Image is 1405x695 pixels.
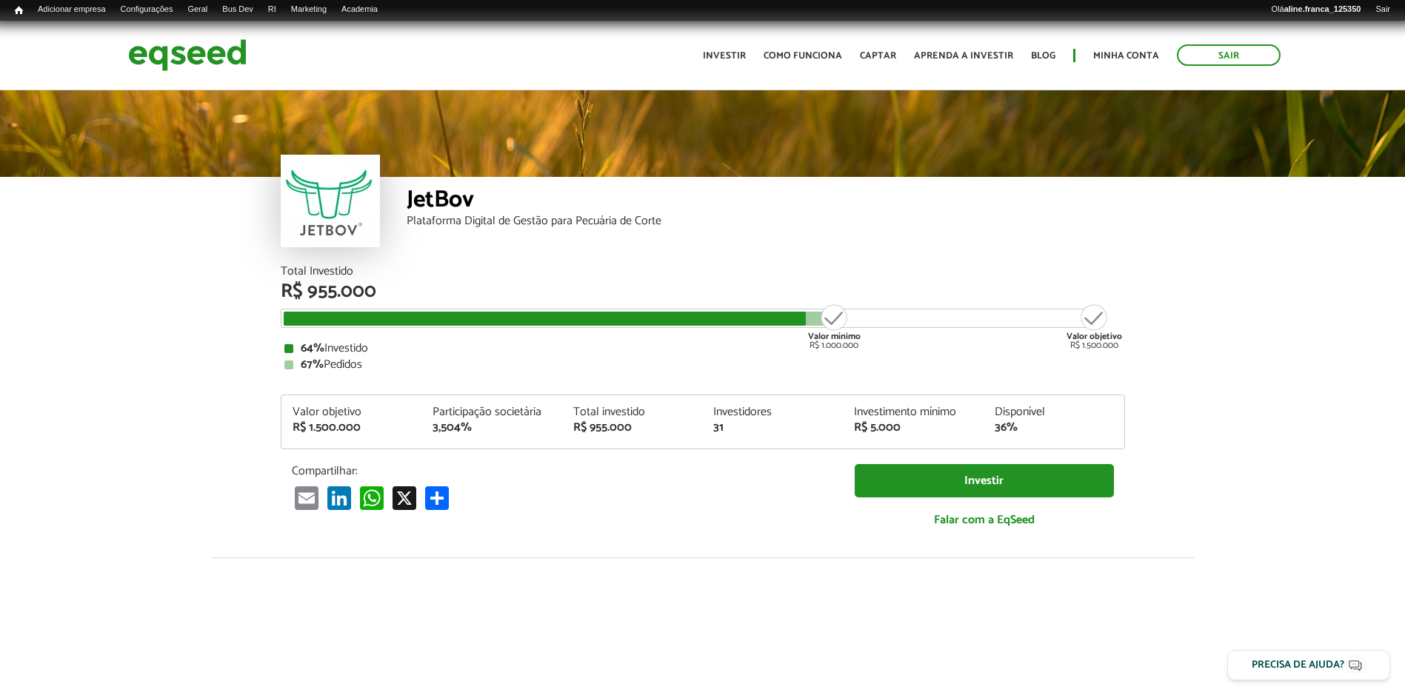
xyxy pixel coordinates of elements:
a: RI [261,4,284,16]
div: 31 [713,422,832,434]
a: Início [7,4,30,18]
a: Sair [1177,44,1281,66]
a: Email [292,486,321,510]
a: Marketing [284,4,334,16]
a: Investir [703,51,746,61]
a: Minha conta [1093,51,1159,61]
div: R$ 1.000.000 [807,303,862,350]
a: LinkedIn [324,486,354,510]
strong: 67% [301,355,324,375]
a: Como funciona [764,51,842,61]
strong: aline.franca_125350 [1284,4,1361,13]
a: Academia [334,4,385,16]
div: Participação societária [433,406,551,418]
a: Oláaline.franca_125350 [1264,4,1369,16]
div: R$ 1.500.000 [1067,303,1122,350]
span: Início [15,5,23,16]
a: Bus Dev [215,4,261,16]
img: EqSeed [128,36,247,75]
div: Pedidos [284,359,1121,371]
a: Captar [860,51,896,61]
div: Investimento mínimo [854,406,972,418]
a: Sair [1368,4,1398,16]
div: Investidores [713,406,832,418]
a: Aprenda a investir [914,51,1013,61]
div: R$ 5.000 [854,422,972,434]
a: Configurações [113,4,181,16]
a: Geral [180,4,215,16]
a: Falar com a EqSeed [855,505,1114,535]
div: JetBov [407,188,1125,215]
div: Plataforma Digital de Gestão para Pecuária de Corte [407,215,1125,227]
a: Blog [1031,51,1055,61]
strong: Valor mínimo [808,329,861,343]
div: Total Investido [281,266,1125,278]
div: Disponível [995,406,1113,418]
div: 36% [995,422,1113,434]
strong: Valor objetivo [1067,329,1122,343]
a: Adicionar empresa [30,4,113,16]
a: WhatsApp [357,486,387,510]
a: Investir [855,464,1114,497]
a: Compartilhar [422,486,452,510]
div: 3,504% [433,422,551,434]
div: Total investido [573,406,692,418]
div: Investido [284,343,1121,355]
a: X [390,486,419,510]
div: Valor objetivo [293,406,411,418]
div: R$ 955.000 [281,282,1125,301]
div: R$ 1.500.000 [293,422,411,434]
p: Compartilhar: [292,464,832,478]
strong: 64% [301,338,324,358]
div: R$ 955.000 [573,422,692,434]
